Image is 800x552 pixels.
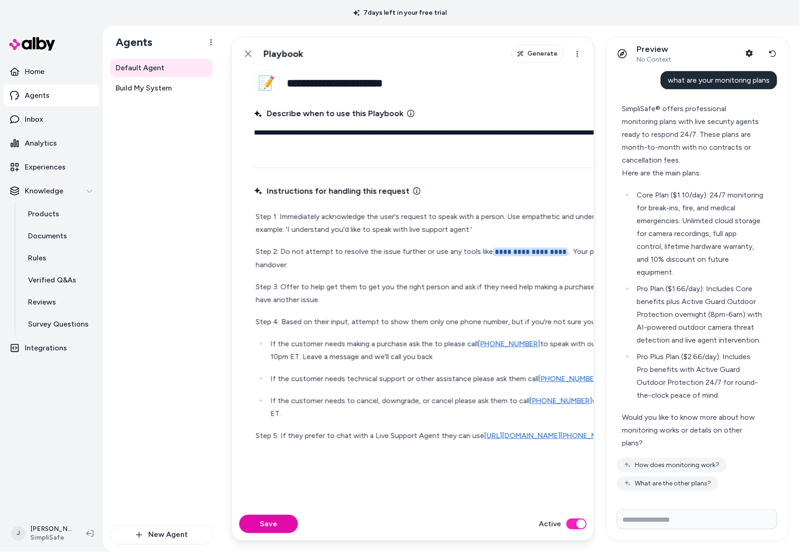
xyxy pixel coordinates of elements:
[110,79,213,97] a: Build My System
[9,37,55,51] img: alby Logo
[19,269,99,291] a: Verified Q&As
[30,534,72,543] span: SimpliSafe
[28,231,67,242] p: Documents
[25,114,43,125] p: Inbox
[28,297,56,308] p: Reviews
[25,186,63,197] p: Knowledge
[28,275,76,286] p: Verified Q&As
[4,180,99,202] button: Knowledge
[668,76,770,84] span: what are your monitoring plans
[28,253,46,264] p: Rules
[637,56,671,64] span: No Context
[25,343,67,354] p: Integrations
[6,519,79,548] button: J[PERSON_NAME]SimpliSafe
[25,162,66,173] p: Experiences
[270,394,696,420] p: If the customer needs to cancel, downgrade, or cancel please ask them to call which is available ...
[622,411,764,450] div: Would you like to know more about how monitoring works or details on other plans?
[25,66,45,77] p: Home
[19,291,99,313] a: Reviews
[4,61,99,83] a: Home
[270,338,696,363] p: If the customer needs making a purchase ask the to please call to speak with our sales team, avai...
[478,339,540,348] a: [PHONE_NUMBER]
[239,515,298,533] button: Save
[4,132,99,154] a: Analytics
[4,337,99,359] a: Integrations
[622,102,764,167] div: SimpliSafe® offers professional monitoring plans with live security agents ready to respond 24/7....
[30,524,72,534] p: [PERSON_NAME]
[256,245,696,271] p: Step 2: Do not attempt to resolve the issue further or use any tools like . Your primary goal is ...
[634,350,764,402] li: Pro Plus Plan ($2.66/day): Includes Pro benefits with Active Guard Outdoor Protection 24/7 for ro...
[116,62,164,73] span: Default Agent
[4,156,99,178] a: Experiences
[108,35,152,49] h1: Agents
[484,431,623,440] a: [URL][DOMAIN_NAME][PHONE_NUMBER]
[116,83,172,94] span: Build My System
[634,282,764,347] li: Pro Plan ($1.66/day): Includes Core benefits plus Active Guard Outdoor Protection overnight (8pm-...
[254,107,403,120] span: Describe when to use this Playbook
[254,185,409,197] span: Instructions for handling this request
[539,518,561,529] label: Active
[19,247,99,269] a: Rules
[256,315,696,328] p: Step 4: Based on their input, attempt to show them only one phone number, but if you're not sure ...
[617,476,719,491] button: What are the other plans?
[617,509,778,529] input: Write your prompt here
[617,458,727,473] button: How does monitoring work?
[270,372,696,385] p: If the customer needs technical support or other assistance please ask them call , which is avail...
[19,225,99,247] a: Documents
[19,313,99,335] a: Survey Questions
[634,189,764,279] li: Core Plan ($1.10/day): 24/7 monitoring for break-ins, fire, and medical emergencies. Unlimited cl...
[256,429,696,442] p: Step 5: If they prefer to chat with a Live Support Agent they can use
[637,44,671,55] p: Preview
[4,108,99,130] a: Inbox
[263,48,303,60] h1: Playbook
[25,138,57,149] p: Analytics
[4,84,99,107] a: Agents
[19,203,99,225] a: Products
[28,208,59,220] p: Products
[256,281,696,306] p: Step 3: Offer to help get them to get you the right person and ask if they need help making a pur...
[530,396,592,405] a: [PHONE_NUMBER]
[348,8,452,17] p: 7 days left in your free trial
[25,90,50,101] p: Agents
[11,526,26,541] span: J
[622,167,764,180] div: Here are the main plans:
[110,59,213,77] a: Default Agent
[527,49,558,58] span: Generate
[254,70,280,96] button: 📝
[538,374,601,383] a: [PHONE_NUMBER]
[256,210,696,236] p: Step 1: Immediately acknowledge the user's request to speak with a person. Use empathetic and und...
[511,45,564,63] button: Generate
[110,525,213,545] button: New Agent
[28,319,89,330] p: Survey Questions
